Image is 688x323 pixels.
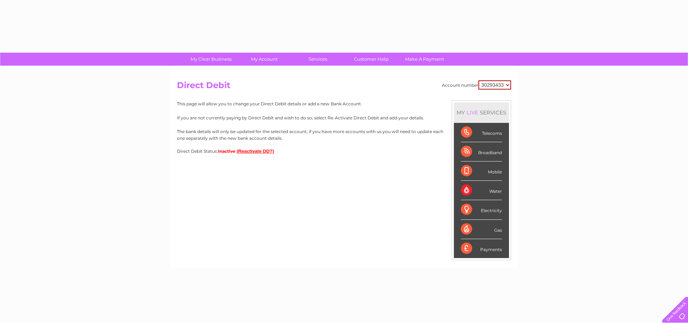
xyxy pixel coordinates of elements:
div: Account number [442,80,511,90]
a: Customer Help [342,53,400,66]
p: The bank details will only be updated for the selected account, if you have more accounts with us... [177,128,511,141]
div: MY SERVICES [454,103,509,123]
div: Payments [461,239,502,258]
div: Electricity [461,200,502,219]
div: Mobile [461,161,502,181]
span: Inactive [218,149,236,154]
div: Water [461,181,502,200]
p: This page will allow you to change your Direct Debit details or add a new Bank Account. [177,100,511,107]
div: Gas [461,220,502,239]
div: LIVE [465,109,480,116]
div: Broadband [461,142,502,161]
a: Services [289,53,347,66]
div: Telecoms [461,123,502,142]
a: My Account [236,53,293,66]
a: My Clear Business [182,53,240,66]
button: (Reactivate DD?) [237,149,274,154]
h2: Direct Debit [177,80,511,94]
p: If you are not currently paying by Direct Debit and wish to do so, select Re-Activate Direct Debi... [177,114,511,121]
div: Direct Debit Status: [177,149,511,154]
a: Make A Payment [396,53,454,66]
